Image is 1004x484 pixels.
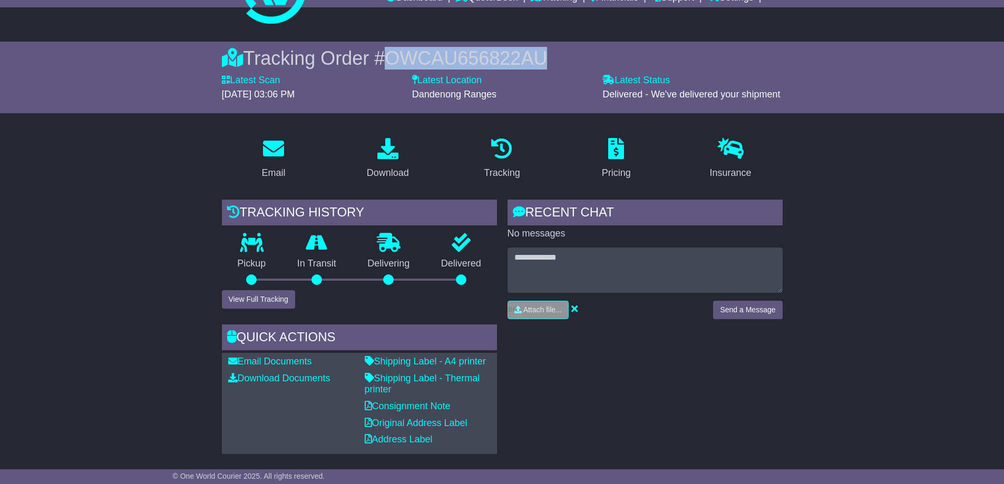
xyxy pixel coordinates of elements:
a: Email [255,134,292,184]
div: Tracking Order # [222,47,783,70]
div: Insurance [710,166,752,180]
button: Send a Message [713,301,782,319]
div: Download [367,166,409,180]
a: Shipping Label - Thermal printer [365,373,480,395]
div: Tracking [484,166,520,180]
a: Pricing [595,134,638,184]
span: Dandenong Ranges [412,89,496,100]
button: View Full Tracking [222,290,295,309]
a: Tracking [477,134,527,184]
a: Download Documents [228,373,330,383]
a: Address Label [365,434,433,445]
label: Latest Status [602,75,670,86]
p: Delivering [352,258,426,270]
span: Delivered - We've delivered your shipment [602,89,780,100]
div: RECENT CHAT [508,200,783,228]
div: Pricing [602,166,631,180]
p: Delivered [425,258,497,270]
a: Insurance [703,134,758,184]
span: OWCAU656822AU [385,47,547,69]
a: Shipping Label - A4 printer [365,356,486,367]
span: [DATE] 03:06 PM [222,89,295,100]
div: Email [261,166,285,180]
label: Latest Location [412,75,482,86]
a: Email Documents [228,356,312,367]
a: Consignment Note [365,401,451,411]
p: No messages [508,228,783,240]
p: In Transit [281,258,352,270]
span: © One World Courier 2025. All rights reserved. [173,472,325,480]
label: Latest Scan [222,75,280,86]
div: Quick Actions [222,324,497,353]
div: Tracking history [222,200,497,228]
a: Download [360,134,416,184]
a: Original Address Label [365,418,467,428]
p: Pickup [222,258,282,270]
